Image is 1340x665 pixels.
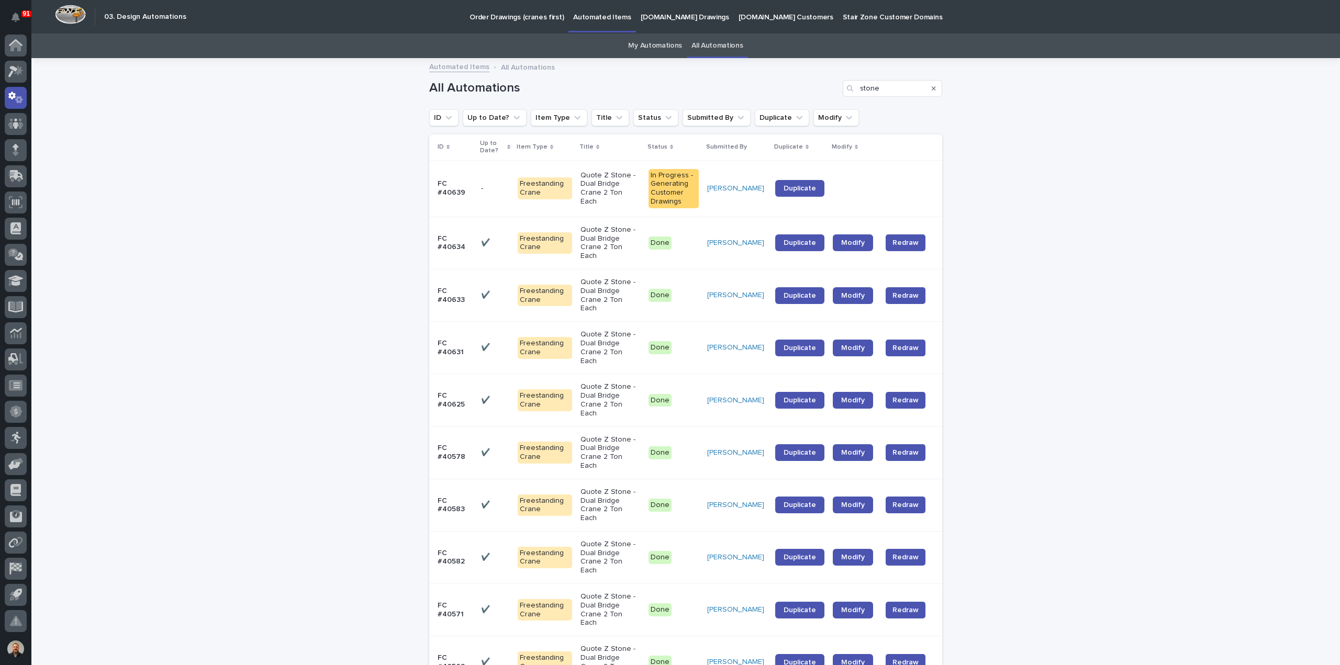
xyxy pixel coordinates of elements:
[892,395,919,405] span: Redraw
[707,396,764,405] a: [PERSON_NAME]
[649,236,672,250] div: Done
[813,109,859,126] button: Modify
[518,494,572,516] div: Freestanding Crane
[580,592,640,627] p: Quote Z Stone - Dual Bridge Crane 2 Ton Each
[886,444,925,461] button: Redraw
[841,606,865,614] span: Modify
[429,60,489,72] a: Automated Items
[886,234,925,251] button: Redraw
[832,141,852,153] p: Modify
[707,553,764,562] a: [PERSON_NAME]
[5,6,27,28] button: Notifications
[649,394,672,407] div: Done
[481,236,492,247] p: ✔️
[580,382,640,418] p: Quote Z Stone - Dual Bridge Crane 2 Ton Each
[784,554,816,561] span: Duplicate
[775,497,824,513] a: Duplicate
[518,442,572,464] div: Freestanding Crane
[833,549,873,566] a: Modify
[649,341,672,354] div: Done
[892,552,919,562] span: Redraw
[438,601,473,619] p: FC #40571
[886,340,925,356] button: Redraw
[580,278,640,313] p: Quote Z Stone - Dual Bridge Crane 2 Ton Each
[774,141,803,153] p: Duplicate
[481,603,492,614] p: ✔️
[518,177,572,199] div: Freestanding Crane
[429,584,942,636] tr: FC #40571✔️✔️ Freestanding CraneQuote Z Stone - Dual Bridge Crane 2 Ton EachDone[PERSON_NAME] Dup...
[892,238,919,248] span: Redraw
[707,448,764,457] a: [PERSON_NAME]
[438,444,473,461] p: FC #40578
[481,499,492,510] p: ✔️
[429,374,942,426] tr: FC #40625✔️✔️ Freestanding CraneQuote Z Stone - Dual Bridge Crane 2 Ton EachDone[PERSON_NAME] Dup...
[501,61,555,72] p: All Automations
[518,389,572,411] div: Freestanding Crane
[784,606,816,614] span: Duplicate
[481,551,492,562] p: ✔️
[580,435,640,470] p: Quote Z Stone - Dual Bridge Crane 2 Ton Each
[429,479,942,531] tr: FC #40583✔️✔️ Freestanding CraneQuote Z Stone - Dual Bridge Crane 2 Ton EachDone[PERSON_NAME] Dup...
[707,291,764,300] a: [PERSON_NAME]
[833,602,873,618] a: Modify
[841,397,865,404] span: Modify
[784,185,816,192] span: Duplicate
[833,444,873,461] a: Modify
[784,501,816,509] span: Duplicate
[691,33,743,58] a: All Automations
[841,344,865,352] span: Modify
[104,13,186,21] h2: 03. Design Automations
[775,549,824,566] a: Duplicate
[429,109,459,126] button: ID
[841,239,865,246] span: Modify
[892,447,919,458] span: Redraw
[518,232,572,254] div: Freestanding Crane
[649,446,672,459] div: Done
[517,141,548,153] p: Item Type
[518,599,572,621] div: Freestanding Crane
[892,605,919,615] span: Redraw
[480,138,505,157] p: Up to Date?
[886,602,925,618] button: Redraw
[841,554,865,561] span: Modify
[481,182,485,193] p: -
[784,449,816,456] span: Duplicate
[775,602,824,618] a: Duplicate
[886,392,925,409] button: Redraw
[649,289,672,302] div: Done
[429,426,942,479] tr: FC #40578✔️✔️ Freestanding CraneQuote Z Stone - Dual Bridge Crane 2 Ton EachDone[PERSON_NAME] Dup...
[892,290,919,301] span: Redraw
[481,446,492,457] p: ✔️
[886,497,925,513] button: Redraw
[429,269,942,321] tr: FC #40633✔️✔️ Freestanding CraneQuote Z Stone - Dual Bridge Crane 2 Ton EachDone[PERSON_NAME] Dup...
[5,638,27,660] button: users-avatar
[784,344,816,352] span: Duplicate
[633,109,678,126] button: Status
[518,285,572,307] div: Freestanding Crane
[892,343,919,353] span: Redraw
[531,109,587,126] button: Item Type
[784,292,816,299] span: Duplicate
[707,184,764,193] a: [PERSON_NAME]
[683,109,751,126] button: Submitted By
[647,141,667,153] p: Status
[706,141,747,153] p: Submitted By
[707,343,764,352] a: [PERSON_NAME]
[843,80,942,97] input: Search
[841,449,865,456] span: Modify
[518,337,572,359] div: Freestanding Crane
[429,322,942,374] tr: FC #40631✔️✔️ Freestanding CraneQuote Z Stone - Dual Bridge Crane 2 Ton EachDone[PERSON_NAME] Dup...
[438,234,473,252] p: FC #40634
[892,500,919,510] span: Redraw
[13,13,27,29] div: Notifications91
[707,501,764,510] a: [PERSON_NAME]
[833,497,873,513] a: Modify
[438,497,473,514] p: FC #40583
[438,549,473,567] p: FC #40582
[841,501,865,509] span: Modify
[580,540,640,575] p: Quote Z Stone - Dual Bridge Crane 2 Ton Each
[784,239,816,246] span: Duplicate
[429,217,942,269] tr: FC #40634✔️✔️ Freestanding CraneQuote Z Stone - Dual Bridge Crane 2 Ton EachDone[PERSON_NAME] Dup...
[438,141,444,153] p: ID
